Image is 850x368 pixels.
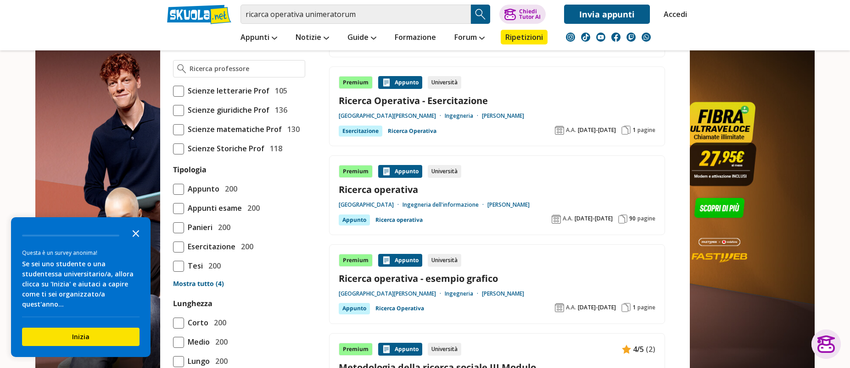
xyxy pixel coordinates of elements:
a: Appunti [238,30,280,46]
span: A.A. [566,126,576,134]
img: Pagine [621,303,631,312]
img: Ricerca professore [177,64,186,73]
div: Survey [11,217,151,357]
span: 200 [210,317,226,329]
span: Lungo [184,355,210,367]
span: Tesi [184,260,203,272]
div: Università [428,343,461,356]
a: Forum [452,30,487,46]
a: Invia appunti [564,5,650,24]
a: [GEOGRAPHIC_DATA][PERSON_NAME] [339,290,445,297]
span: 136 [271,104,287,116]
a: Ripetizioni [501,30,548,44]
div: Università [428,165,461,178]
button: Search Button [471,5,490,24]
a: Ricerca operativa [339,183,655,196]
img: twitch [626,33,636,42]
span: Corto [184,317,208,329]
img: Appunti contenuto [382,78,391,87]
img: Anno accademico [555,126,564,135]
div: Appunto [378,254,422,267]
button: Inizia [22,328,140,346]
span: 200 [214,221,230,233]
a: Ricerca operativa [375,214,423,225]
img: instagram [566,33,575,42]
span: pagine [637,126,655,134]
span: 105 [271,85,287,97]
div: Università [428,76,461,89]
input: Ricerca professore [190,64,301,73]
img: Appunti contenuto [622,345,631,354]
span: 200 [212,355,228,367]
div: Appunto [339,214,370,225]
a: Formazione [392,30,438,46]
a: [PERSON_NAME] [487,201,530,209]
span: Scienze letterarie Prof [184,85,269,97]
a: Ricerca Operativa [375,303,424,314]
span: [DATE]-[DATE] [578,304,616,311]
a: Ricerca operativa - esempio grafico [339,272,655,285]
div: Premium [339,254,373,267]
span: Appunti esame [184,202,242,214]
span: Panieri [184,221,212,233]
label: Tipologia [173,165,207,175]
a: Mostra tutto (4) [173,279,305,288]
img: Anno accademico [552,214,561,224]
span: Esercitazione [184,241,235,253]
img: Cerca appunti, riassunti o versioni [474,7,487,21]
div: Premium [339,165,373,178]
a: Ingegneria [445,112,482,120]
div: Questa è un survey anonima! [22,248,140,257]
span: Scienze giuridiche Prof [184,104,269,116]
div: Appunto [378,165,422,178]
span: pagine [637,304,655,311]
span: 90 [629,215,636,222]
div: Esercitazione [339,126,382,137]
img: WhatsApp [642,33,651,42]
span: 200 [205,260,221,272]
div: Se sei uno studente o una studentessa universitario/a, allora clicca su 'Inizia' e aiutaci a capi... [22,259,140,309]
span: 1 [632,126,636,134]
a: Ricerca Operativa - Esercitazione [339,94,655,107]
div: Appunto [339,303,370,314]
span: 200 [221,183,237,195]
a: Accedi [664,5,683,24]
a: Ricerca Operativa [388,126,436,137]
div: Premium [339,343,373,356]
img: tiktok [581,33,590,42]
span: 1 [632,304,636,311]
input: Cerca appunti, riassunti o versioni [240,5,471,24]
div: Università [428,254,461,267]
a: Ingegneria [445,290,482,297]
span: 118 [266,143,282,154]
span: 200 [244,202,260,214]
span: A.A. [566,304,576,311]
img: youtube [596,33,605,42]
span: Appunto [184,183,219,195]
span: A.A. [563,215,573,222]
img: facebook [611,33,621,42]
div: Chiedi Tutor AI [519,9,541,20]
div: Appunto [378,343,422,356]
a: [GEOGRAPHIC_DATA][PERSON_NAME] [339,112,445,120]
a: Guide [345,30,379,46]
img: Appunti contenuto [382,345,391,354]
button: Close the survey [127,224,145,242]
div: Appunto [378,76,422,89]
a: [PERSON_NAME] [482,112,524,120]
span: Scienze matematiche Prof [184,123,282,135]
div: Premium [339,76,373,89]
span: (2) [646,343,655,355]
span: [DATE]-[DATE] [578,126,616,134]
span: 130 [284,123,300,135]
img: Appunti contenuto [382,167,391,176]
span: Scienze Storiche Prof [184,143,264,154]
a: Notizie [293,30,331,46]
label: Lunghezza [173,298,212,308]
span: pagine [637,215,655,222]
button: ChiediTutor AI [499,5,546,24]
img: Anno accademico [555,303,564,312]
a: [PERSON_NAME] [482,290,524,297]
span: [DATE]-[DATE] [575,215,613,222]
span: 4/5 [633,343,644,355]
